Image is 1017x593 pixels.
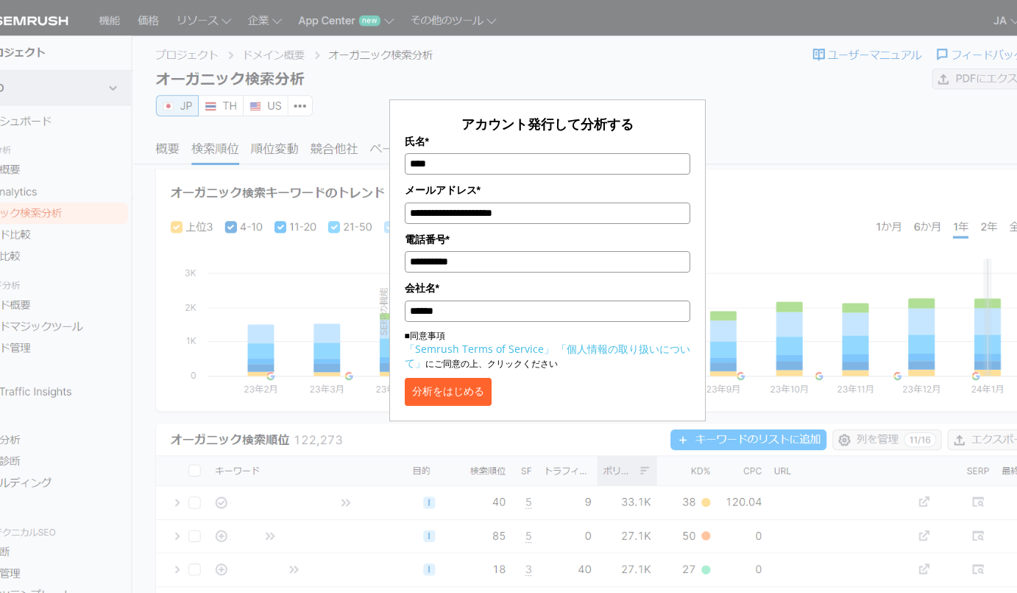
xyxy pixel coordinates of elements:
p: ■同意事項 にご同意の上、クリックください [405,329,690,371]
a: 「Semrush Terms of Service」 [405,342,554,356]
label: 電話番号* [405,231,690,248]
span: アカウント発行して分析する [461,115,634,133]
button: 分析をはじめる [405,378,492,406]
label: メールアドレス* [405,182,690,198]
a: 「個人情報の取り扱いについて」 [405,342,690,370]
